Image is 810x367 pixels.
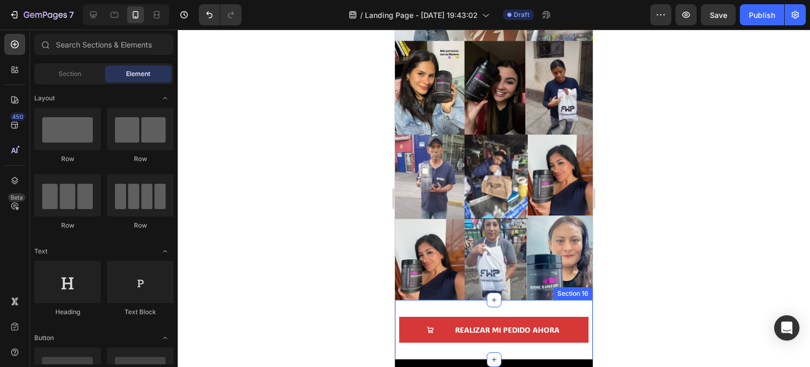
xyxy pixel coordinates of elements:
[360,10,363,21] span: /
[34,154,101,164] div: Row
[749,10,775,21] div: Publish
[199,4,242,25] div: Undo/Redo
[157,243,173,260] span: Toggle open
[365,10,478,21] span: Landing Page - [DATE] 19:43:02
[34,333,54,343] span: Button
[34,247,47,256] span: Text
[107,221,173,230] div: Row
[34,307,101,317] div: Heading
[774,315,799,341] div: Open Intercom Messenger
[10,112,25,121] div: 450
[514,10,529,20] span: Draft
[157,90,173,107] span: Toggle open
[107,307,173,317] div: Text Block
[157,330,173,346] span: Toggle open
[34,221,101,230] div: Row
[34,34,173,55] input: Search Sections & Elements
[740,4,784,25] button: Publish
[107,154,173,164] div: Row
[701,4,736,25] button: Save
[34,93,55,103] span: Layout
[395,30,593,367] iframe: Design area
[710,11,727,20] span: Save
[8,193,25,202] div: Beta
[4,4,79,25] button: 7
[59,69,81,79] span: Section
[126,69,150,79] span: Element
[69,8,74,21] p: 7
